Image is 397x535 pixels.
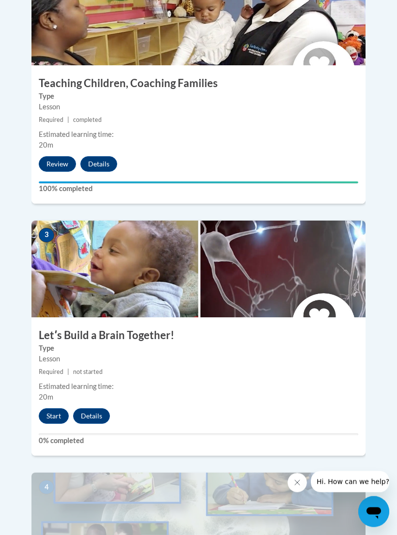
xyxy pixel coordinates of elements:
[73,117,102,124] span: completed
[39,102,358,113] div: Lesson
[39,393,53,401] span: 20m
[31,328,366,343] h3: Letʹs Build a Brain Together!
[31,76,366,91] h3: Teaching Children, Coaching Families
[39,184,358,194] label: 100% completed
[39,343,358,354] label: Type
[39,480,54,495] span: 4
[39,157,76,172] button: Review
[39,382,358,392] div: Estimated learning time:
[73,409,110,424] button: Details
[39,130,358,140] div: Estimated learning time:
[80,157,117,172] button: Details
[39,117,63,124] span: Required
[288,473,307,492] iframe: Close message
[31,221,366,318] img: Course Image
[39,369,63,376] span: Required
[39,91,358,102] label: Type
[358,496,389,527] iframe: Button to launch messaging window
[67,369,69,376] span: |
[39,409,69,424] button: Start
[39,141,53,149] span: 20m
[39,354,358,365] div: Lesson
[39,182,358,184] div: Your progress
[67,117,69,124] span: |
[73,369,103,376] span: not started
[39,436,358,446] label: 0% completed
[39,228,54,243] span: 3
[311,471,389,492] iframe: Message from company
